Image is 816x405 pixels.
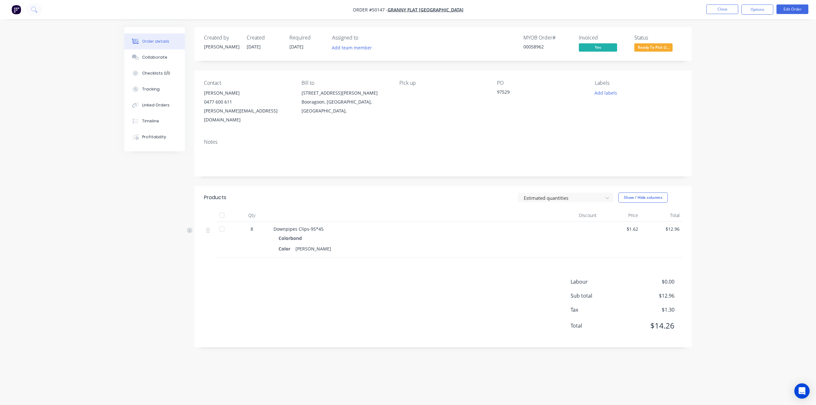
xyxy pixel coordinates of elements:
[142,70,170,76] div: Checklists 0/0
[142,86,160,92] div: Tracking
[251,226,253,232] span: 8
[289,44,303,50] span: [DATE]
[579,43,617,51] span: Yes
[204,139,682,145] div: Notes
[579,35,627,41] div: Invoiced
[302,89,389,98] div: [STREET_ADDRESS][PERSON_NAME]
[204,43,239,50] div: [PERSON_NAME]
[497,89,577,98] div: 97529
[641,209,682,222] div: Total
[204,98,291,106] div: 0477 600 611
[233,209,271,222] div: Qty
[142,54,167,60] div: Collaborate
[204,89,291,98] div: [PERSON_NAME]
[571,322,627,329] span: Total
[523,35,571,41] div: MYOB Order #
[289,35,324,41] div: Required
[204,89,291,124] div: [PERSON_NAME]0477 600 611[PERSON_NAME][EMAIL_ADDRESS][DOMAIN_NAME]
[353,7,388,13] span: Order #50147 -
[602,226,638,232] span: $1.62
[124,113,185,129] button: Timeline
[634,43,673,51] span: Ready To Pick U...
[11,5,21,14] img: Factory
[247,44,261,50] span: [DATE]
[523,43,571,50] div: 00058962
[571,306,627,314] span: Tax
[399,80,487,86] div: Pick up
[247,35,282,41] div: Created
[124,81,185,97] button: Tracking
[204,194,226,201] div: Products
[329,43,375,52] button: Add team member
[273,226,324,232] span: Downpipes Clips-95*45
[634,35,682,41] div: Status
[204,35,239,41] div: Created by
[142,102,170,108] div: Linked Orders
[124,65,185,81] button: Checklists 0/0
[302,80,389,86] div: Bill to
[302,98,389,115] div: Booragoon, [GEOGRAPHIC_DATA], [GEOGRAPHIC_DATA],
[293,244,334,253] div: [PERSON_NAME]
[558,209,599,222] div: Discount
[634,43,673,53] button: Ready To Pick U...
[571,278,627,286] span: Labour
[595,80,682,86] div: Labels
[142,134,166,140] div: Profitability
[741,4,773,15] button: Options
[142,118,159,124] div: Timeline
[627,306,674,314] span: $1.30
[124,33,185,49] button: Order details
[124,49,185,65] button: Collaborate
[627,292,674,300] span: $12.96
[302,89,389,115] div: [STREET_ADDRESS][PERSON_NAME]Booragoon, [GEOGRAPHIC_DATA], [GEOGRAPHIC_DATA],
[388,7,463,13] a: Granny Flat [GEOGRAPHIC_DATA]
[332,35,396,41] div: Assigned to
[571,292,627,300] span: Sub total
[706,4,738,14] button: Close
[618,192,668,203] button: Show / Hide columns
[142,39,169,44] div: Order details
[627,278,674,286] span: $0.00
[204,106,291,124] div: [PERSON_NAME][EMAIL_ADDRESS][DOMAIN_NAME]
[591,89,620,97] button: Add labels
[776,4,808,14] button: Edit Order
[124,97,185,113] button: Linked Orders
[279,244,293,253] div: Color
[279,234,304,243] div: Colorbond
[332,43,375,52] button: Add team member
[599,209,641,222] div: Price
[497,80,584,86] div: PO
[124,129,185,145] button: Profitability
[643,226,680,232] span: $12.96
[627,320,674,331] span: $14.26
[204,80,291,86] div: Contact
[794,383,810,399] div: Open Intercom Messenger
